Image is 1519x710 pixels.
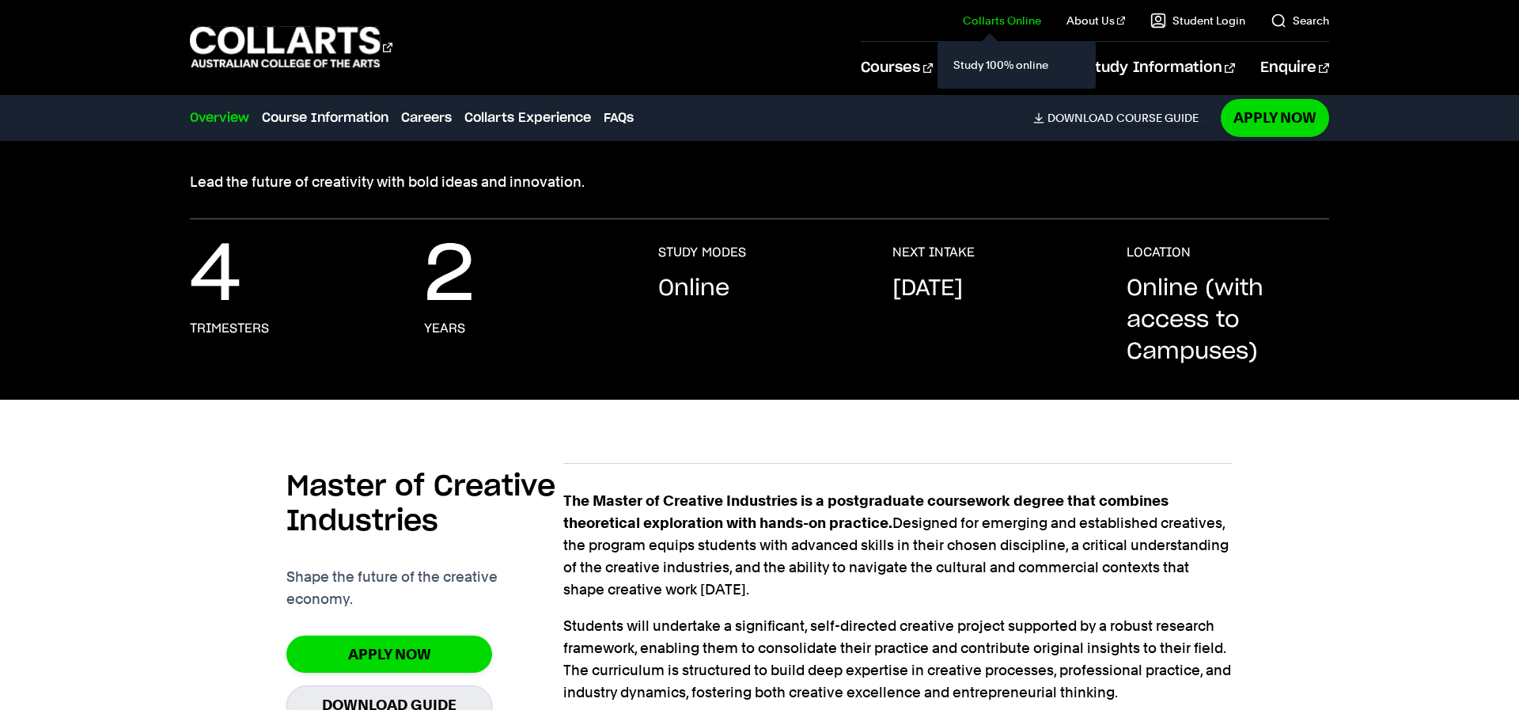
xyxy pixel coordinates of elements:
a: Collarts Experience [464,108,591,127]
strong: The Master of Creative Industries is a postgraduate coursework degree that combines theoretical e... [563,492,1169,531]
a: FAQs [604,108,634,127]
p: 2 [424,245,475,308]
a: Study Information [1086,42,1235,94]
p: Online [658,273,729,305]
p: [DATE] [892,273,963,305]
h3: Trimesters [190,321,269,336]
h3: NEXT INTAKE [892,245,975,260]
a: Courses [861,42,933,94]
a: Study 100% online [950,54,1083,76]
span: Download [1047,111,1113,125]
p: Lead the future of creativity with bold ideas and innovation. [190,171,1329,193]
a: About Us [1066,13,1125,28]
p: Students will undertake a significant, self-directed creative project supported by a robust resea... [563,615,1232,704]
a: Collarts Online [963,13,1041,28]
a: Course Information [262,108,388,127]
p: 4 [190,245,241,308]
h3: Years [424,321,465,336]
h2: Master of Creative Industries [286,469,563,539]
p: Designed for emerging and established creatives, the program equips students with advanced skills... [563,490,1232,601]
p: Shape the future of the creative economy. [286,566,563,610]
a: DownloadCourse Guide [1033,111,1211,125]
a: Apply now [286,636,492,673]
a: Overview [190,108,249,127]
h3: STUDY MODES [658,245,746,260]
a: Apply Now [1221,99,1329,136]
a: Careers [401,108,452,127]
h3: LOCATION [1127,245,1191,260]
p: Online (with access to Campuses) [1127,273,1329,368]
div: Go to homepage [190,25,392,70]
a: Enquire [1260,42,1329,94]
a: Student Login [1150,13,1245,28]
a: Search [1271,13,1329,28]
